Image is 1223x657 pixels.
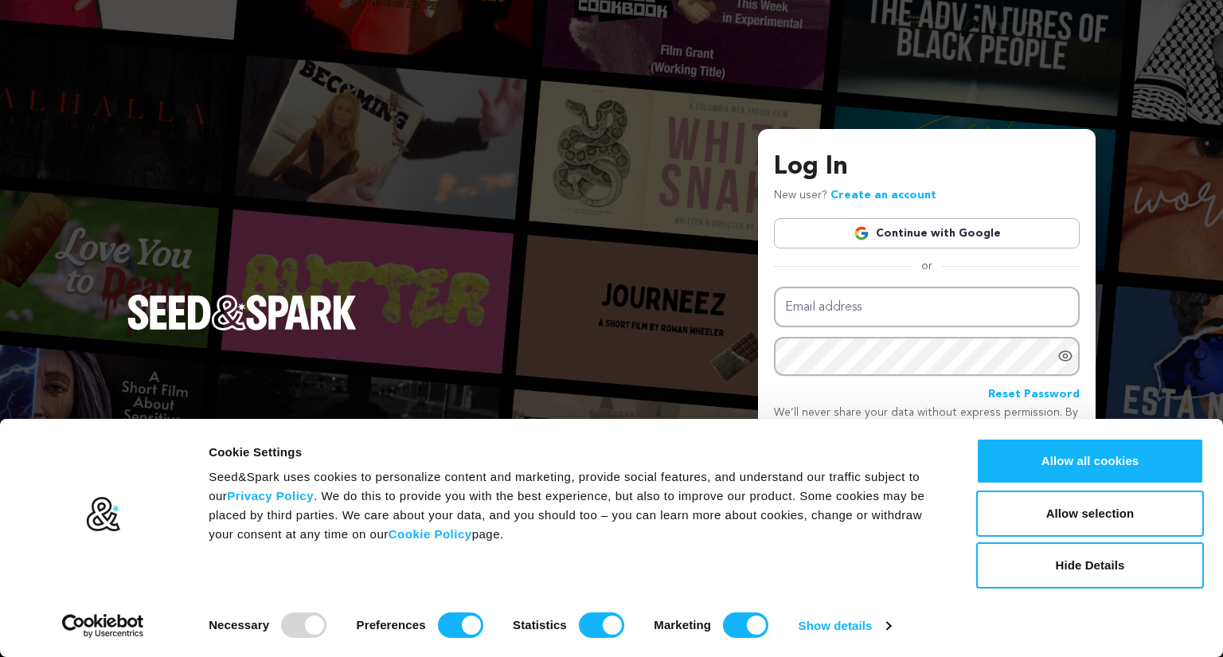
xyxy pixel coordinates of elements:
a: Privacy Policy [227,489,314,503]
a: Continue with Google [774,218,1080,248]
img: Seed&Spark Logo [127,295,357,330]
button: Hide Details [976,542,1204,589]
strong: Statistics [513,618,567,632]
strong: Preferences [357,618,426,632]
a: Cookie Policy [389,527,472,541]
input: Email address [774,287,1080,327]
h3: Log In [774,148,1080,186]
a: Show password as plain text. Warning: this will display your password on the screen. [1057,348,1073,364]
p: We’ll never share your data without express permission. By continuing, you agree to our & . [774,404,1080,460]
div: Seed&Spark uses cookies to personalize content and marketing, provide social features, and unders... [209,467,940,544]
span: or [912,258,942,274]
a: Show details [799,614,891,638]
a: Seed&Spark Homepage [127,295,357,362]
img: Google logo [854,225,869,241]
button: Allow all cookies [976,438,1204,484]
img: logo [85,496,121,533]
a: Reset Password [988,385,1080,405]
a: Usercentrics Cookiebot - opens in a new window [33,614,173,638]
strong: Marketing [654,618,711,632]
div: Cookie Settings [209,443,940,462]
a: Create an account [830,190,936,201]
strong: Necessary [209,618,269,632]
p: New user? [774,186,936,205]
button: Allow selection [976,491,1204,537]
